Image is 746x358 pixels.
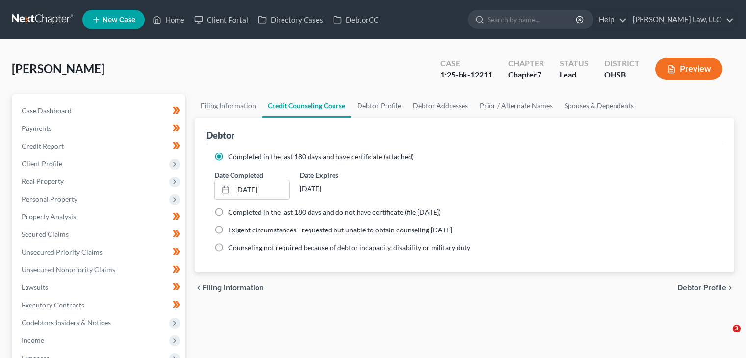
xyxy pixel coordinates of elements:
[148,11,189,28] a: Home
[440,69,492,80] div: 1:25-bk-12211
[440,58,492,69] div: Case
[300,180,375,198] div: [DATE]
[300,170,375,180] label: Date Expires
[14,243,185,261] a: Unsecured Priority Claims
[328,11,384,28] a: DebtorCC
[203,284,264,292] span: Filing Information
[604,58,640,69] div: District
[14,208,185,226] a: Property Analysis
[14,102,185,120] a: Case Dashboard
[22,283,48,291] span: Lawsuits
[214,170,263,180] label: Date Completed
[22,124,51,132] span: Payments
[508,58,544,69] div: Chapter
[474,94,559,118] a: Prior / Alternate Names
[560,69,589,80] div: Lead
[14,226,185,243] a: Secured Claims
[14,261,185,279] a: Unsecured Nonpriority Claims
[14,279,185,296] a: Lawsuits
[22,230,69,238] span: Secured Claims
[628,11,734,28] a: [PERSON_NAME] Law, LLC
[713,325,736,348] iframe: Intercom live chat
[253,11,328,28] a: Directory Cases
[22,301,84,309] span: Executory Contracts
[206,129,234,141] div: Debtor
[604,69,640,80] div: OHSB
[22,195,77,203] span: Personal Property
[488,10,577,28] input: Search by name...
[228,153,414,161] span: Completed in the last 180 days and have certificate (attached)
[22,212,76,221] span: Property Analysis
[189,11,253,28] a: Client Portal
[733,325,741,332] span: 3
[14,296,185,314] a: Executory Contracts
[195,284,203,292] i: chevron_left
[22,106,72,115] span: Case Dashboard
[726,284,734,292] i: chevron_right
[677,284,726,292] span: Debtor Profile
[215,180,289,199] a: [DATE]
[14,137,185,155] a: Credit Report
[677,284,734,292] button: Debtor Profile chevron_right
[14,120,185,137] a: Payments
[351,94,407,118] a: Debtor Profile
[103,16,135,24] span: New Case
[262,94,351,118] a: Credit Counseling Course
[228,208,441,216] span: Completed in the last 180 days and do not have certificate (file [DATE])
[22,336,44,344] span: Income
[537,70,541,79] span: 7
[228,243,470,252] span: Counseling not required because of debtor incapacity, disability or military duty
[508,69,544,80] div: Chapter
[22,265,115,274] span: Unsecured Nonpriority Claims
[407,94,474,118] a: Debtor Addresses
[560,58,589,69] div: Status
[655,58,722,80] button: Preview
[22,318,111,327] span: Codebtors Insiders & Notices
[22,248,103,256] span: Unsecured Priority Claims
[195,94,262,118] a: Filing Information
[559,94,640,118] a: Spouses & Dependents
[228,226,452,234] span: Exigent circumstances - requested but unable to obtain counseling [DATE]
[22,177,64,185] span: Real Property
[594,11,627,28] a: Help
[22,159,62,168] span: Client Profile
[22,142,64,150] span: Credit Report
[195,284,264,292] button: chevron_left Filing Information
[12,61,104,76] span: [PERSON_NAME]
